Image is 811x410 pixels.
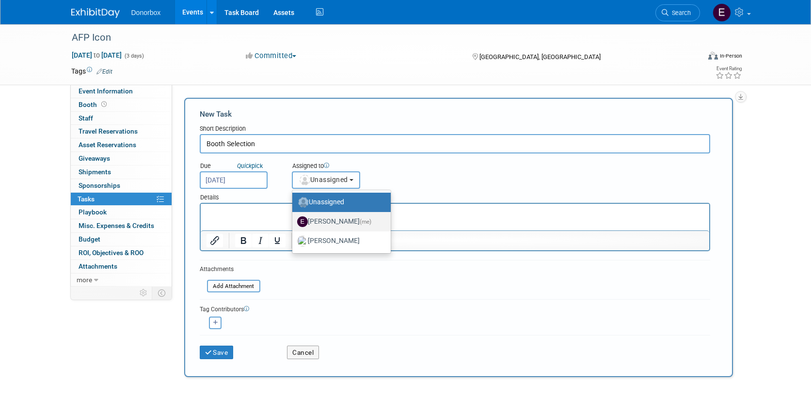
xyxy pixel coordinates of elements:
[200,304,710,314] div: Tag Contributors
[79,222,154,229] span: Misc. Expenses & Credits
[242,51,300,61] button: Committed
[79,114,93,122] span: Staff
[71,125,172,138] a: Travel Reservations
[71,51,122,60] span: [DATE] [DATE]
[200,162,277,171] div: Due
[71,233,172,246] a: Budget
[79,87,133,95] span: Event Information
[79,141,136,149] span: Asset Reservations
[79,101,109,108] span: Booth
[77,276,92,284] span: more
[200,189,710,203] div: Details
[71,112,172,125] a: Staff
[719,52,742,60] div: In-Person
[235,234,252,247] button: Bold
[292,171,361,189] button: Unassigned
[71,85,172,98] a: Event Information
[655,4,700,21] a: Search
[716,66,742,71] div: Event Rating
[79,262,117,270] span: Attachments
[200,134,710,153] input: Name of task or a short description
[79,182,120,189] span: Sponsorships
[235,162,265,170] a: Quickpick
[207,234,223,247] button: Insert/edit link
[68,29,685,46] div: AFP Icon
[200,346,234,359] button: Save
[152,287,172,299] td: Toggle Event Tabs
[79,154,110,162] span: Giveaways
[297,233,381,249] label: [PERSON_NAME]
[287,346,319,359] button: Cancel
[92,51,101,59] span: to
[79,235,100,243] span: Budget
[71,219,172,232] a: Misc. Expenses & Credits
[299,176,348,183] span: Unassigned
[124,53,144,59] span: (3 days)
[71,273,172,287] a: more
[78,195,95,203] span: Tasks
[71,246,172,259] a: ROI, Objectives & ROO
[269,234,286,247] button: Underline
[201,204,709,230] iframe: Rich Text Area
[292,162,409,171] div: Assigned to
[237,162,252,169] i: Quick
[71,179,172,192] a: Sponsorships
[297,195,381,210] label: Unassigned
[71,193,172,206] a: Tasks
[71,138,172,152] a: Asset Reservations
[668,9,691,16] span: Search
[99,101,109,108] span: Booth not reserved yet
[360,218,371,225] span: (me)
[131,9,161,16] span: Donorbox
[200,265,260,273] div: Attachments
[96,68,112,75] a: Edit
[71,152,172,165] a: Giveaways
[200,124,710,134] div: Short Description
[708,52,718,60] img: Format-Inperson.png
[713,3,731,22] img: Emily Sanders
[71,8,120,18] img: ExhibitDay
[200,171,268,189] input: Due Date
[79,208,107,216] span: Playbook
[71,98,172,111] a: Booth
[71,166,172,179] a: Shipments
[79,168,111,176] span: Shipments
[71,260,172,273] a: Attachments
[479,53,601,61] span: [GEOGRAPHIC_DATA], [GEOGRAPHIC_DATA]
[79,249,143,257] span: ROI, Objectives & ROO
[71,206,172,219] a: Playbook
[298,197,309,208] img: Unassigned-User-Icon.png
[297,216,308,227] img: E.jpg
[200,109,710,120] div: New Task
[252,234,269,247] button: Italic
[71,66,112,76] td: Tags
[135,287,152,299] td: Personalize Event Tab Strip
[297,214,381,229] label: [PERSON_NAME]
[643,50,743,65] div: Event Format
[79,127,138,135] span: Travel Reservations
